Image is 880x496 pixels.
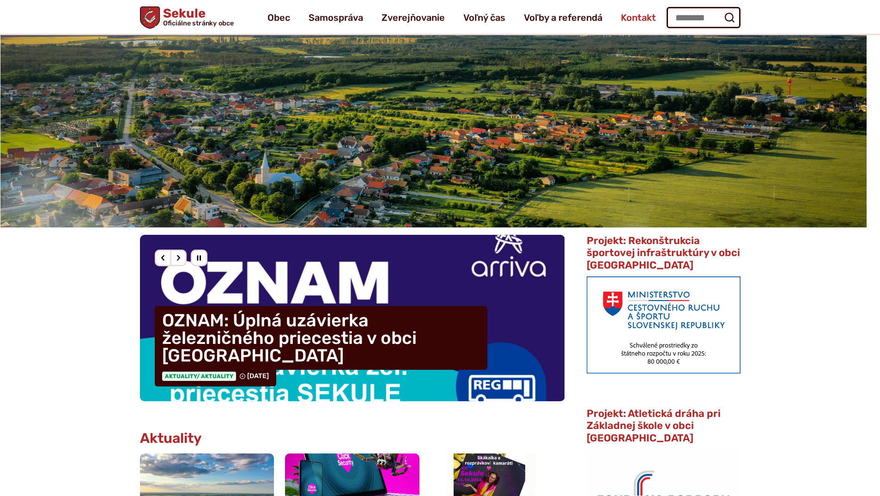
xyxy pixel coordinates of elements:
a: OZNAM: Úplná uzávierka železničného priecestia v obci [GEOGRAPHIC_DATA] Aktuality/ Aktuality [DATE] [140,235,565,401]
a: Kontakt [621,5,656,31]
span: Projekt: Rekonštrukcia športovej infraštruktúry v obci [GEOGRAPHIC_DATA] [587,234,740,271]
a: Zverejňovanie [382,5,445,31]
h1: Sekule [160,7,234,27]
span: Projekt: Atletická dráha pri Základnej škole v obci [GEOGRAPHIC_DATA] [587,407,721,444]
a: Voľný čas [463,5,505,31]
img: Prejsť na domovskú stránku [140,6,160,29]
a: Obec [267,5,290,31]
div: Nasledujúci slajd [170,250,187,266]
a: Voľby a referendá [524,5,602,31]
div: 4 / 8 [140,235,565,401]
h4: OZNAM: Úplná uzávierka železničného priecestia v obci [GEOGRAPHIC_DATA] [155,306,487,370]
a: Samospráva [309,5,363,31]
div: Predošlý slajd [155,250,171,266]
a: Logo Sekule, prejsť na domovskú stránku. [140,6,234,29]
span: Oficiálne stránky obce [163,20,234,26]
div: Pozastaviť pohyb slajdera [191,250,207,266]
h3: Aktuality [140,431,202,446]
span: [DATE] [247,372,269,380]
span: / Aktuality [197,373,233,380]
img: min-cras.png [587,276,740,374]
span: Aktuality [162,372,236,381]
